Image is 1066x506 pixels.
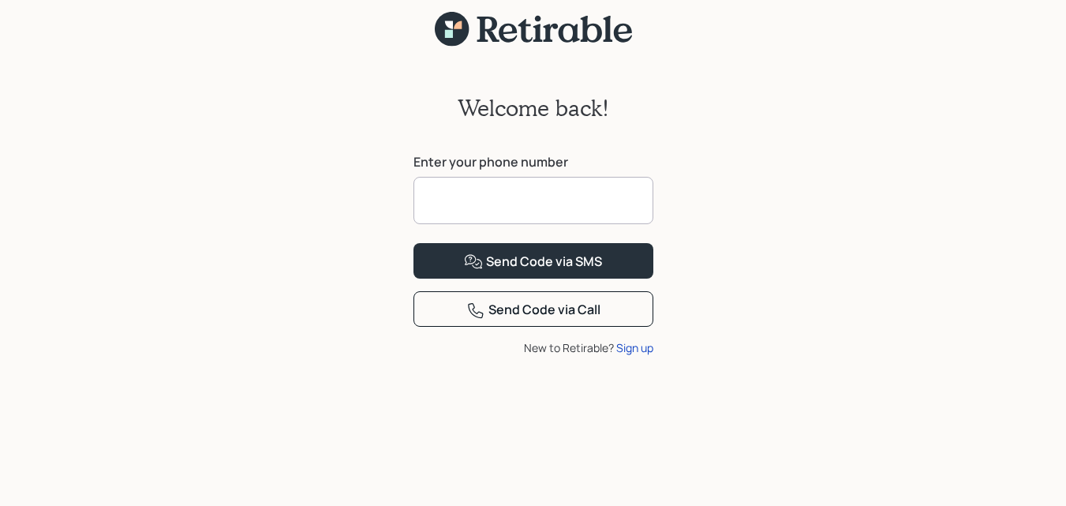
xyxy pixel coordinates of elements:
[413,291,653,327] button: Send Code via Call
[464,253,602,272] div: Send Code via SMS
[466,301,600,320] div: Send Code via Call
[458,95,609,122] h2: Welcome back!
[413,153,653,171] label: Enter your phone number
[616,339,653,356] div: Sign up
[413,339,653,356] div: New to Retirable?
[413,243,653,279] button: Send Code via SMS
